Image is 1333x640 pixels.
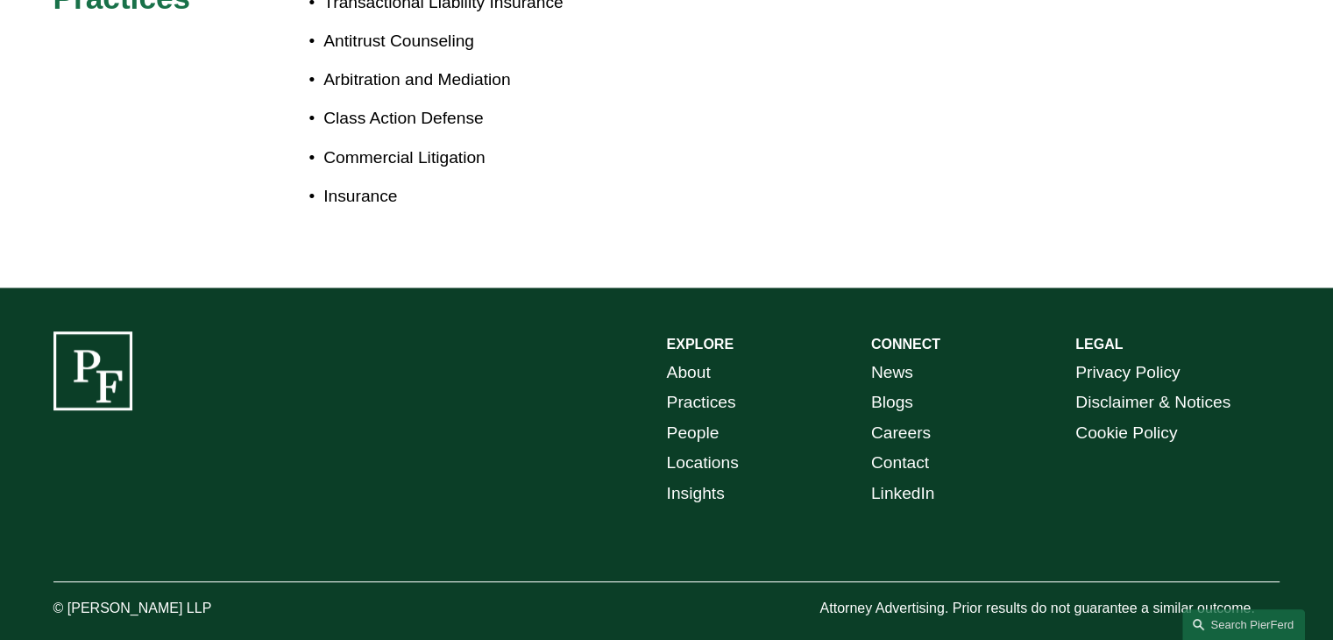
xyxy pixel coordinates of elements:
a: Disclaimer & Notices [1075,388,1230,418]
a: About [667,358,711,388]
p: © [PERSON_NAME] LLP [53,596,309,622]
p: Attorney Advertising. Prior results do not guarantee a similar outcome. [819,596,1280,622]
a: LinkedIn [871,479,935,509]
p: Arbitration and Mediation [323,65,666,96]
p: Insurance [323,181,666,212]
a: Search this site [1182,609,1305,640]
a: Blogs [871,388,913,418]
a: Privacy Policy [1075,358,1180,388]
a: Careers [871,418,931,449]
a: Insights [667,479,725,509]
p: Commercial Litigation [323,143,666,174]
p: Class Action Defense [323,103,666,134]
a: Cookie Policy [1075,418,1177,449]
a: Practices [667,388,736,418]
strong: CONNECT [871,337,940,352]
a: News [871,358,913,388]
a: Contact [871,448,929,479]
strong: LEGAL [1075,337,1123,352]
strong: EXPLORE [667,337,734,352]
a: People [667,418,720,449]
a: Locations [667,448,739,479]
p: Antitrust Counseling [323,26,666,57]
